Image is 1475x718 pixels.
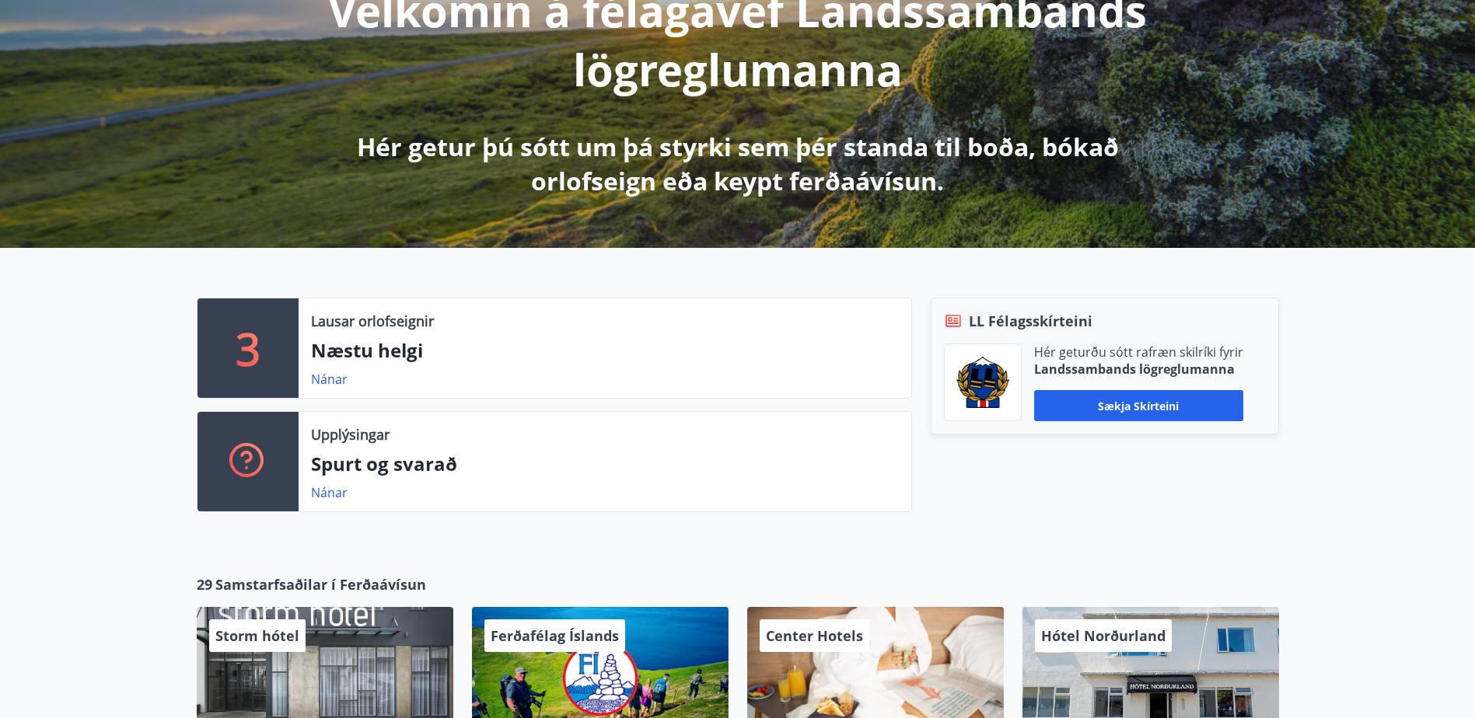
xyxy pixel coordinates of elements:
p: Hér getur þú sótt um þá styrki sem þér standa til boða, bókað orlofseign eða keypt ferðaávísun. [327,130,1148,198]
a: Nánar [311,371,348,388]
span: Ferðafélag Íslands [491,626,619,645]
p: Lausar orlofseignir [311,311,434,331]
p: Næstu helgi [311,337,899,364]
p: Spurt og svarað [311,451,899,477]
span: Hótel Norðurland [1041,626,1166,645]
span: Storm hótel [215,626,299,645]
a: Nánar [311,484,348,501]
p: Upplýsingar [311,424,390,444]
p: 3 [236,319,260,378]
span: 29 [197,574,212,594]
span: Samstarfsaðilar í Ferðaávísun [215,574,426,594]
img: 1cqKbADZNYZ4wXUG0EC2JmCwhQh0Y6EN22Kw4FTY.png [956,357,1009,408]
span: Center Hotels [766,626,863,645]
button: Sækja skírteini [1034,390,1243,421]
p: Hér geturðu sótt rafræn skilríki fyrir [1034,343,1243,361]
p: Landssambands lögreglumanna [1034,361,1243,378]
span: LL Félagsskírteini [969,311,1092,331]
